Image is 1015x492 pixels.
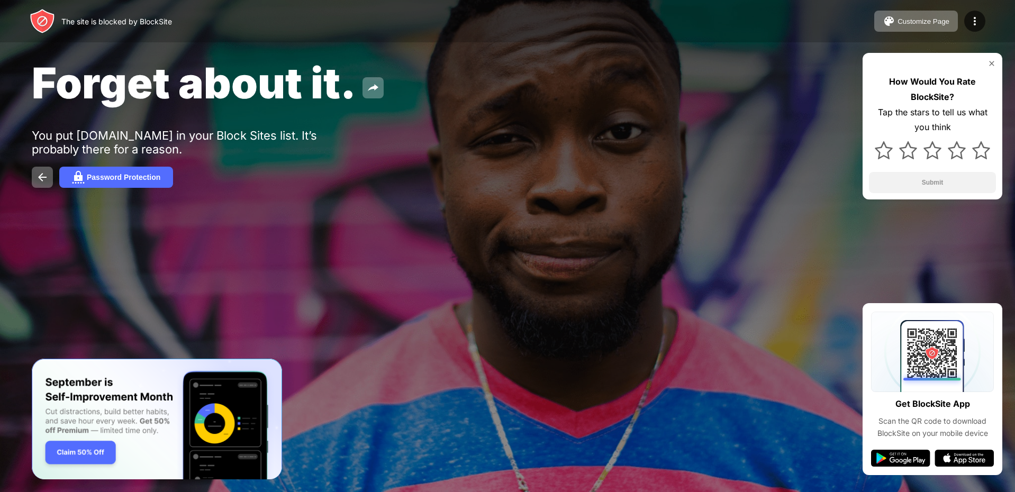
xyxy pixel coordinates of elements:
[36,171,49,184] img: back.svg
[923,141,941,159] img: star.svg
[32,57,356,108] span: Forget about it.
[87,173,160,181] div: Password Protection
[72,171,85,184] img: password.svg
[869,105,996,135] div: Tap the stars to tell us what you think
[968,15,981,28] img: menu-icon.svg
[972,141,990,159] img: star.svg
[898,17,949,25] div: Customize Page
[875,141,893,159] img: star.svg
[899,141,917,159] img: star.svg
[895,396,970,412] div: Get BlockSite App
[871,450,930,467] img: google-play.svg
[869,74,996,105] div: How Would You Rate BlockSite?
[61,17,172,26] div: The site is blocked by BlockSite
[987,59,996,68] img: rate-us-close.svg
[871,415,994,439] div: Scan the QR code to download BlockSite on your mobile device
[59,167,173,188] button: Password Protection
[883,15,895,28] img: pallet.svg
[30,8,55,34] img: header-logo.svg
[869,172,996,193] button: Submit
[935,450,994,467] img: app-store.svg
[871,312,994,392] img: qrcode.svg
[948,141,966,159] img: star.svg
[32,129,359,156] div: You put [DOMAIN_NAME] in your Block Sites list. It’s probably there for a reason.
[32,359,282,480] iframe: Banner
[367,81,379,94] img: share.svg
[874,11,958,32] button: Customize Page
